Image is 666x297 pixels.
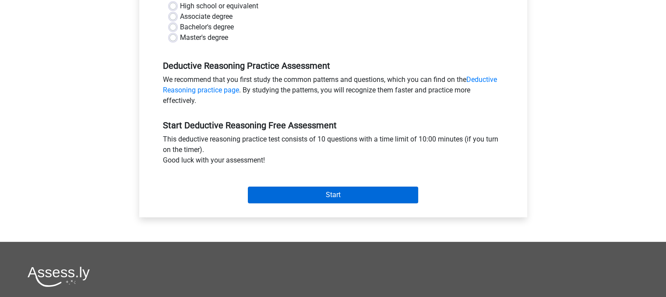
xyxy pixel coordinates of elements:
[248,187,418,203] input: Start
[156,134,510,169] div: This deductive reasoning practice test consists of 10 questions with a time limit of 10:00 minute...
[180,32,228,43] label: Master's degree
[180,22,234,32] label: Bachelor's degree
[163,60,504,71] h5: Deductive Reasoning Practice Assessment
[163,120,504,131] h5: Start Deductive Reasoning Free Assessment
[180,1,258,11] label: High school or equivalent
[28,266,90,287] img: Assessly logo
[156,74,510,110] div: We recommend that you first study the common patterns and questions, which you can find on the . ...
[180,11,233,22] label: Associate degree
